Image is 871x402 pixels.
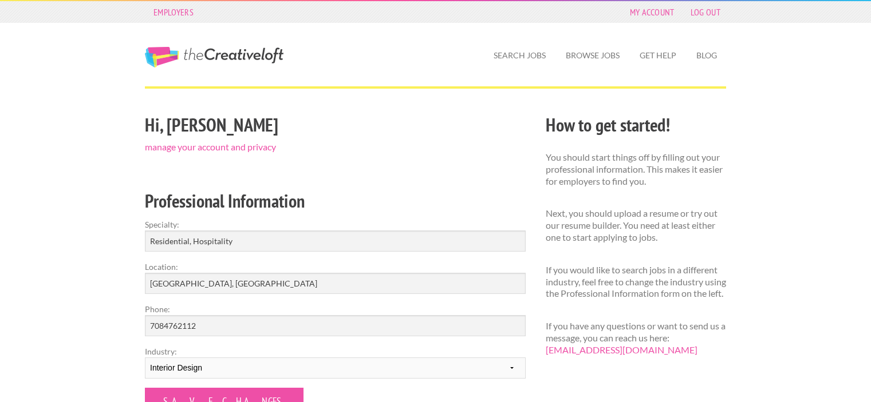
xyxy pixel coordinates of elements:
[145,303,526,315] label: Phone:
[145,315,526,336] input: Optional
[546,112,726,138] h2: How to get started!
[145,218,526,230] label: Specialty:
[145,261,526,273] label: Location:
[145,47,283,67] a: The Creative Loft
[624,4,680,20] a: My Account
[484,42,555,69] a: Search Jobs
[557,42,629,69] a: Browse Jobs
[546,208,726,243] p: Next, you should upload a resume or try out our resume builder. You need at least either one to s...
[145,112,526,138] h2: Hi, [PERSON_NAME]
[145,345,526,357] label: Industry:
[546,264,726,300] p: If you would like to search jobs in a different industry, feel free to change the industry using ...
[145,188,526,214] h2: Professional Information
[148,4,199,20] a: Employers
[546,152,726,187] p: You should start things off by filling out your professional information. This makes it easier fo...
[685,4,726,20] a: Log Out
[145,273,526,294] input: e.g. New York, NY
[145,141,276,152] a: manage your account and privacy
[687,42,726,69] a: Blog
[546,344,697,355] a: [EMAIL_ADDRESS][DOMAIN_NAME]
[546,320,726,356] p: If you have any questions or want to send us a message, you can reach us here:
[630,42,685,69] a: Get Help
